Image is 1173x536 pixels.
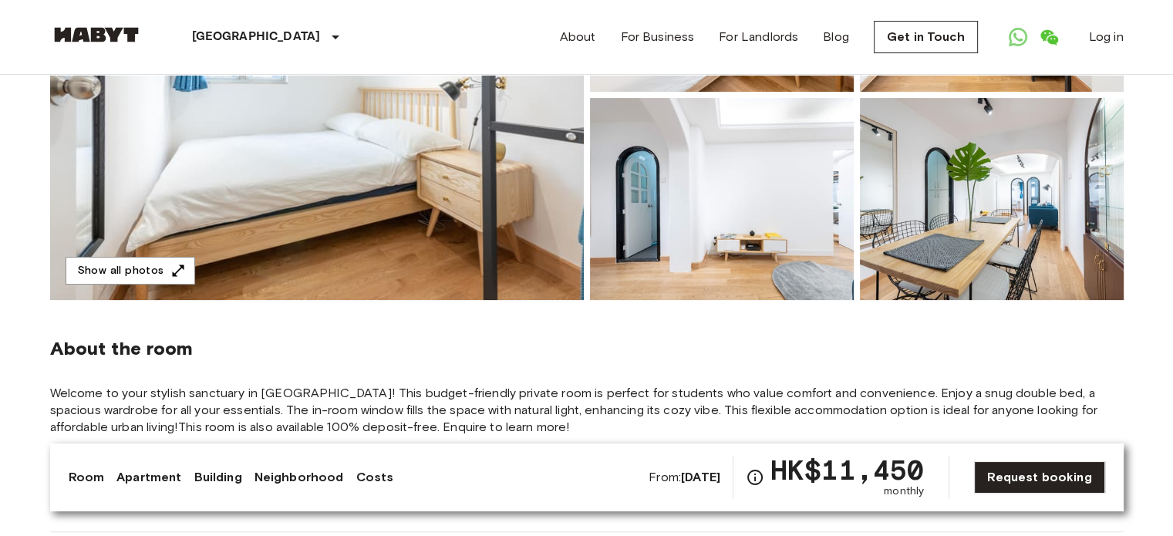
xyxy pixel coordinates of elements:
a: For Landlords [719,28,798,46]
a: Neighborhood [254,468,344,487]
a: Get in Touch [874,21,978,53]
a: Room [69,468,105,487]
img: Habyt [50,27,143,42]
b: [DATE] [681,470,720,484]
span: HK$11,450 [770,456,924,484]
a: Open WeChat [1033,22,1064,52]
p: [GEOGRAPHIC_DATA] [192,28,321,46]
a: Open WhatsApp [1003,22,1033,52]
a: Apartment [116,468,181,487]
a: Log in [1089,28,1124,46]
svg: Check cost overview for full price breakdown. Please note that discounts apply to new joiners onl... [746,468,764,487]
span: monthly [884,484,924,499]
span: About the room [50,337,1124,360]
button: Show all photos [66,257,195,285]
a: Request booking [974,461,1104,494]
span: Welcome to your stylish sanctuary in [GEOGRAPHIC_DATA]! This budget-friendly private room is perf... [50,385,1124,436]
a: For Business [620,28,694,46]
a: About [560,28,596,46]
span: From: [649,469,720,486]
a: Costs [356,468,393,487]
img: Picture of unit HK-01-027-001-02 [590,98,854,300]
a: Building [194,468,241,487]
a: Blog [823,28,849,46]
img: Picture of unit HK-01-027-001-02 [860,98,1124,300]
